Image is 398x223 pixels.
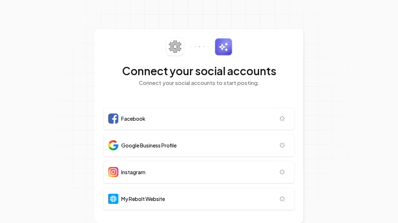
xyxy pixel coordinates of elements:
[103,64,295,77] h2: Connect your social accounts
[108,140,118,150] img: Google
[103,79,295,87] p: Connect your social accounts to start posting.
[108,194,118,204] img: Website
[121,115,145,122] span: Facebook
[108,167,118,177] img: Instagram
[215,38,232,56] img: sparkles.svg
[121,168,145,176] span: Instagram
[190,46,209,47] img: connector-dots.svg
[121,195,165,202] span: My Rebolt Website
[108,113,118,124] img: Facebook
[121,142,177,149] span: Google Business Profile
